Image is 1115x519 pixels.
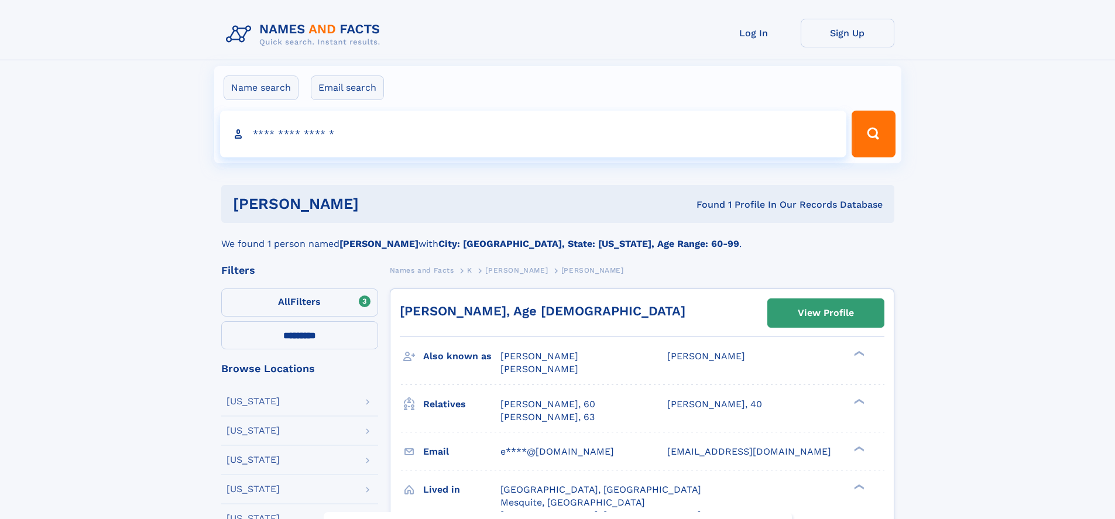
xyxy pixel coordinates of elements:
label: Email search [311,75,384,100]
div: [US_STATE] [227,426,280,435]
b: City: [GEOGRAPHIC_DATA], State: [US_STATE], Age Range: 60-99 [438,238,739,249]
h3: Relatives [423,394,500,414]
div: We found 1 person named with . [221,223,894,251]
h1: [PERSON_NAME] [233,197,528,211]
div: View Profile [798,300,854,326]
span: All [278,296,290,307]
a: Log In [707,19,801,47]
span: [PERSON_NAME] [667,350,745,362]
input: search input [220,111,847,157]
div: Filters [221,265,378,276]
a: [PERSON_NAME], Age [DEMOGRAPHIC_DATA] [400,304,685,318]
div: ❯ [851,350,865,358]
span: [PERSON_NAME] [500,350,578,362]
a: [PERSON_NAME], 60 [500,398,595,411]
span: [EMAIL_ADDRESS][DOMAIN_NAME] [667,446,831,457]
span: K [467,266,472,274]
button: Search Button [852,111,895,157]
div: ❯ [851,483,865,490]
span: Mesquite, [GEOGRAPHIC_DATA] [500,497,645,508]
div: Found 1 Profile In Our Records Database [527,198,883,211]
span: [PERSON_NAME] [561,266,624,274]
a: Names and Facts [390,263,454,277]
h3: Lived in [423,480,500,500]
span: [PERSON_NAME] [500,363,578,374]
div: [US_STATE] [227,455,280,465]
a: View Profile [768,299,884,327]
div: [US_STATE] [227,484,280,494]
div: ❯ [851,445,865,452]
img: Logo Names and Facts [221,19,390,50]
div: Browse Locations [221,363,378,374]
div: ❯ [851,397,865,405]
label: Filters [221,288,378,317]
div: [US_STATE] [227,397,280,406]
a: [PERSON_NAME], 40 [667,398,762,411]
span: [GEOGRAPHIC_DATA], [GEOGRAPHIC_DATA] [500,484,701,495]
label: Name search [224,75,299,100]
a: [PERSON_NAME] [485,263,548,277]
a: Sign Up [801,19,894,47]
b: [PERSON_NAME] [339,238,418,249]
a: K [467,263,472,277]
span: [PERSON_NAME] [485,266,548,274]
h3: Also known as [423,346,500,366]
a: [PERSON_NAME], 63 [500,411,595,424]
h3: Email [423,442,500,462]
